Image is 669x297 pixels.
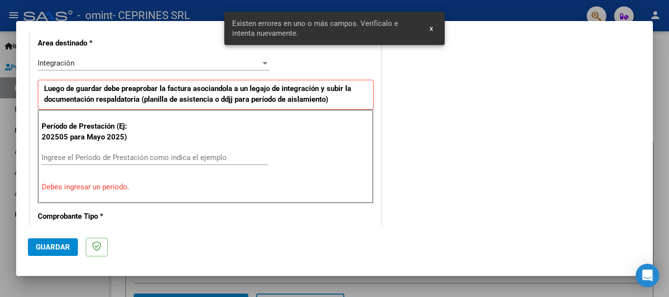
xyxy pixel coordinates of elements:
span: Existen errores en uno o más campos. Verifícalo e intenta nuevamente. [232,19,418,38]
span: Guardar [36,243,70,251]
p: Debes ingresar un período. [42,182,370,193]
button: x [422,20,441,37]
span: x [430,24,433,33]
span: Integración [38,59,74,68]
p: Comprobante Tipo * [38,211,139,222]
div: Open Intercom Messenger [636,264,659,287]
p: Período de Prestación (Ej: 202505 para Mayo 2025) [42,121,140,143]
strong: Luego de guardar debe preaprobar la factura asociandola a un legajo de integración y subir la doc... [44,84,351,104]
p: Area destinado * [38,38,139,49]
button: Guardar [28,238,78,256]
